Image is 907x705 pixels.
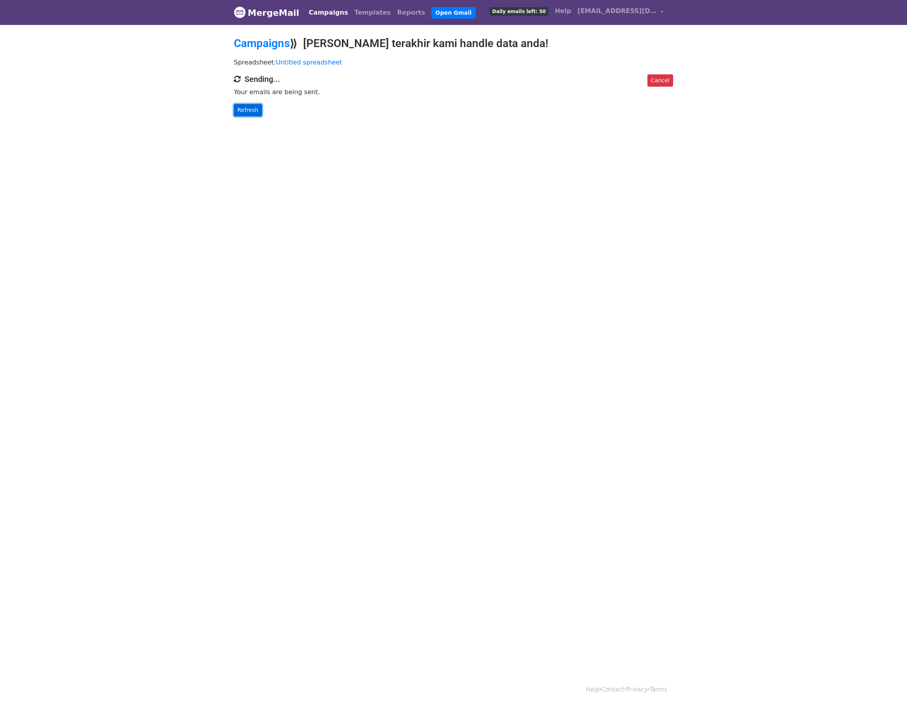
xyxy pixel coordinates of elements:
img: MergeMail logo [234,6,246,18]
h2: ⟫ [PERSON_NAME] terakhir kami handle data anda! [234,37,673,50]
a: Cancel [647,74,673,87]
a: MergeMail [234,4,299,21]
p: Your emails are being sent. [234,88,673,96]
a: Open Gmail [431,7,475,19]
a: Templates [351,5,394,21]
span: Daily emails left: 50 [490,7,548,16]
a: Help [552,3,574,19]
a: Contact [602,686,624,693]
a: Privacy [626,686,648,693]
a: Campaigns [305,5,351,21]
iframe: Chat Widget [867,667,907,705]
a: Untitled spreadsheet [276,59,342,66]
a: Help [586,686,600,693]
a: Terms [650,686,667,693]
h4: Sending... [234,74,673,84]
a: Daily emails left: 50 [486,3,552,19]
span: [EMAIL_ADDRESS][DOMAIN_NAME] [577,6,657,16]
a: Campaigns [234,37,290,50]
a: Reports [394,5,429,21]
a: [EMAIL_ADDRESS][DOMAIN_NAME] [574,3,667,22]
p: Spreadsheet: [234,58,673,66]
a: Refresh [234,104,262,116]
